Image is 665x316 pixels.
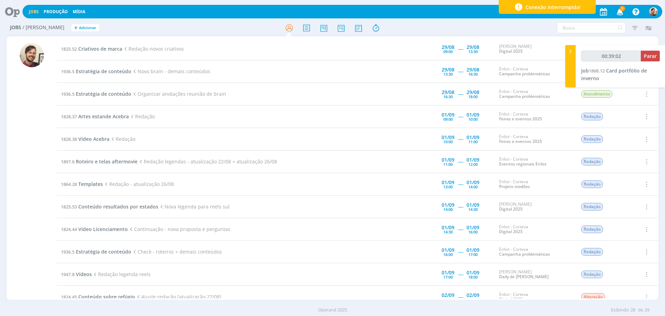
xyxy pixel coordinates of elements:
div: 01/09 [442,112,454,117]
span: Vídeo Acebra [78,136,109,142]
span: Templates [78,181,103,187]
span: Estratégia de conteúdo [76,91,131,97]
div: Enlist - Corteva [499,112,570,122]
a: 1936.5Estratégia de conteúdo [61,68,131,75]
div: Enlist - Corteva [499,224,570,234]
span: ----- [458,226,463,232]
span: 1824.45 [61,294,77,300]
div: 11:00 [443,162,453,166]
span: Redação [109,136,135,142]
span: ----- [458,113,463,120]
a: Jobs [29,9,39,15]
span: Organizar anotações reunião de brain [131,91,226,97]
div: 29/08 [442,90,454,95]
div: Enlist - Corteva [499,89,570,99]
div: Enlist - Corteva [499,67,570,77]
span: Exibindo [611,307,629,314]
span: Artes estande Acebra [78,113,129,120]
a: 1897.6Roteiro e telas aftermovie [61,158,138,165]
div: 02/09 [442,293,454,298]
div: Enlist - Corteva [499,179,570,189]
a: Mídia [73,9,85,15]
div: 13:30 [468,50,478,53]
span: Redação novos criativos [122,45,184,52]
div: 29/08 [467,90,479,95]
div: 14:00 [468,185,478,189]
div: 09:00 [443,298,453,301]
span: 1936.5 [61,249,74,255]
a: 1824.45Conteúdo sobre refúgio [61,293,135,300]
img: G [20,43,44,67]
a: 1828.38Vídeo Acebra [61,136,109,142]
div: 14:00 [443,207,453,211]
span: Redação [581,203,603,211]
span: Redação [581,225,603,233]
div: 01/09 [467,270,479,275]
div: 02/09 [467,293,479,298]
div: 13:00 [443,185,453,189]
span: ----- [458,181,463,187]
div: 16:00 [468,230,478,234]
span: Vídeo Licenciamento [78,226,128,232]
span: ----- [458,203,463,210]
span: Conteúdo resultados por estados [78,203,158,210]
a: Campanha problemáticas [499,71,550,77]
span: Roteiro e telas aftermovie [76,158,138,165]
span: 1947.8 [61,271,74,277]
span: 1828.37 [61,113,77,120]
a: Digital 2025 [499,229,523,234]
div: 01/09 [442,248,454,253]
span: Estratégia de conteúdo [76,248,131,255]
span: 1828.38 [61,136,77,142]
div: 01/09 [442,225,454,230]
div: 16:30 [468,72,478,76]
span: 28 [630,307,635,314]
div: Enlist - Corteva [499,247,570,257]
span: Criativos de marca [78,45,122,52]
span: Redação [581,158,603,165]
span: 1824.44 [61,226,77,232]
span: Conexão interrompida! [525,3,580,11]
div: 16:30 [443,95,453,99]
div: 01/09 [467,157,479,162]
div: 01/09 [467,180,479,185]
button: 1 [612,6,627,18]
div: 01/09 [467,225,479,230]
a: Daily de [PERSON_NAME] [499,274,549,280]
span: Check - roteiros + demais conteúdos [131,248,222,255]
a: 1824.44Vídeo Licenciamento [61,226,128,232]
span: Redação legenda reels [92,271,151,277]
div: 09:00 [443,117,453,121]
span: Adicionar [79,26,96,30]
a: 1825.52Criativos de marca [61,45,122,52]
a: Feiras e eventos 2025 [499,138,542,144]
a: 1828.37Artes estande Acebra [61,113,129,120]
span: Redação [581,135,603,143]
span: ----- [458,158,463,165]
a: 1936.5Estratégia de conteúdo [61,248,131,255]
button: Mídia [71,9,87,15]
a: Digital 2025 [499,48,523,54]
a: Eventos regionais Enlist [499,161,547,167]
span: ----- [458,68,463,75]
span: Redação [581,248,603,256]
span: 1897.6 [61,159,74,165]
span: Redação legendas - atualização 22/08 + atualização 26/08 [138,158,277,165]
div: 01/09 [467,135,479,140]
div: [PERSON_NAME] [499,202,570,212]
span: Novo brain - demais conteúdos [131,68,210,75]
span: 1936.5 [61,91,74,97]
span: Redação - atualização 26/08 [103,181,174,187]
span: Nova legenda para reels sul [158,203,230,210]
div: 29/08 [467,45,479,50]
div: 12:00 [468,162,478,166]
div: 01/09 [442,135,454,140]
div: 29/08 [442,45,454,50]
span: Parar [644,53,657,59]
img: G [649,7,658,16]
div: 01/09 [467,112,479,117]
div: [PERSON_NAME] [499,44,570,54]
div: 29/08 [442,67,454,72]
a: 1864.28Templates [61,181,103,187]
a: Campanha problemáticas [499,251,550,257]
